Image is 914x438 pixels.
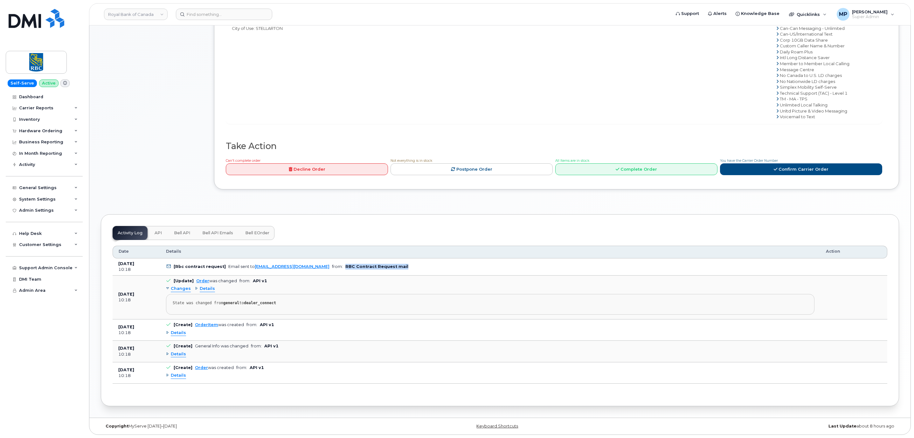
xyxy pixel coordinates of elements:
[703,7,731,20] a: Alerts
[780,102,827,107] span: Unlimited Local Talking
[251,344,262,348] span: from:
[741,10,779,17] span: Knowledge Base
[239,278,250,283] span: from:
[226,141,882,151] h2: Take Action
[174,278,194,283] b: [Update]
[780,55,830,60] span: Intl Long Distance Saver
[171,286,191,292] span: Changes
[196,278,237,283] div: was changed
[780,67,814,72] span: Message Centre
[236,365,247,370] span: from:
[118,297,155,303] div: 10:18
[171,373,186,379] span: Details
[832,8,899,21] div: Michael Partack
[780,49,813,54] span: Daily Roam Plus
[555,163,717,175] a: Complete Order
[244,301,276,305] strong: dealer_connect
[174,230,190,236] span: Bell API
[118,261,134,266] b: [DATE]
[226,163,388,175] a: Decline Order
[555,159,589,163] span: All Items are in stock
[332,264,343,269] span: from:
[828,424,856,428] strong: Last Update
[852,14,888,19] span: Super Admin
[780,96,807,101] span: TM - MA - TPS
[118,373,155,379] div: 10:18
[171,351,186,357] span: Details
[118,330,155,336] div: 10:18
[118,267,155,272] div: 10:18
[476,424,518,428] a: Keyboard Shortcuts
[391,159,432,163] span: Not everything is in stock
[226,159,260,163] span: Can't complete order
[223,301,239,305] strong: general
[174,322,192,327] b: [Create]
[785,8,831,21] div: Quicklinks
[118,325,134,329] b: [DATE]
[195,322,218,327] a: OrderItem
[118,346,134,351] b: [DATE]
[166,249,181,254] span: Details
[633,424,899,429] div: about 8 hours ago
[820,246,887,258] th: Action
[671,7,703,20] a: Support
[101,424,367,429] div: MyServe [DATE]–[DATE]
[118,367,134,372] b: [DATE]
[255,264,329,269] a: [EMAIL_ADDRESS][DOMAIN_NAME]
[780,26,845,31] span: Can-Can Messaging - Unlimited
[246,322,257,327] span: from:
[173,301,808,305] div: State was changed from to
[720,163,882,175] a: Confirm Carrier Order
[852,9,888,14] span: [PERSON_NAME]
[797,12,820,17] span: Quicklinks
[264,344,279,348] b: API v1
[174,264,226,269] b: [Rbc contract request]
[196,278,209,283] a: Order
[106,424,128,428] strong: Copyright
[195,365,234,370] div: was created
[171,330,186,336] span: Details
[780,31,833,37] span: Can-US/International Text
[720,159,778,163] span: You have the Carrier Order Number
[780,43,845,48] span: Custom Caller Name & Number
[118,352,155,357] div: 10:18
[780,114,815,119] span: Voicemail to Text
[200,286,215,292] span: Details
[780,85,837,90] span: Simplex Mobility Self-Serve
[345,264,408,269] b: RBC Contract Request mail
[391,163,553,175] a: Postpone Order
[780,79,835,84] span: No Nationwide LD charges
[780,73,842,78] span: No Canada to U.S. LD charges
[780,108,847,113] span: Unltd Picture & Video Messaging
[780,61,849,66] span: Member to Member Local Calling
[118,292,134,297] b: [DATE]
[260,322,274,327] b: API v1
[228,264,329,269] div: Email sent to
[681,10,699,17] span: Support
[250,365,264,370] b: API v1
[155,230,162,236] span: API
[195,344,248,348] div: General Info was changed
[839,10,847,18] span: MP
[245,230,269,236] span: Bell eOrder
[104,9,168,20] a: Royal Bank of Canada
[780,91,848,96] span: Technical Support (TAC) - Level 1
[731,7,784,20] a: Knowledge Base
[713,10,727,17] span: Alerts
[174,344,192,348] b: [Create]
[253,278,267,283] b: API v1
[195,322,244,327] div: was created
[780,38,828,43] span: Corp 10GB Data Share
[195,365,208,370] a: Order
[174,365,192,370] b: [Create]
[202,230,233,236] span: Bell API Emails
[176,9,272,20] input: Find something...
[119,249,129,254] span: Date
